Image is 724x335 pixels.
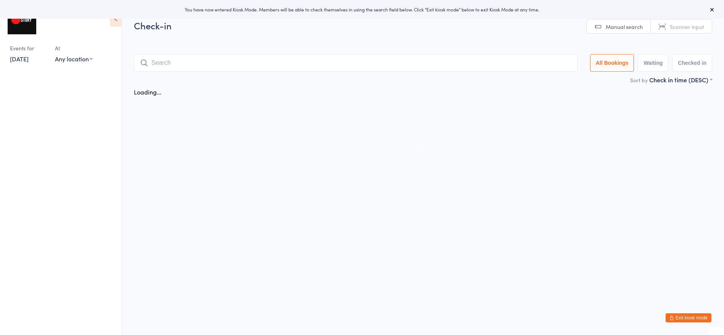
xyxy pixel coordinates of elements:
[638,54,668,72] button: Waiting
[55,54,93,63] div: Any location
[55,42,93,54] div: At
[10,54,29,63] a: [DATE]
[590,54,634,72] button: All Bookings
[666,313,711,322] button: Exit kiosk mode
[649,75,712,84] div: Check in time (DESC)
[8,6,36,34] img: Story Preston
[10,42,47,54] div: Events for
[672,54,712,72] button: Checked in
[134,54,578,72] input: Search
[606,23,643,30] span: Manual search
[630,76,648,84] label: Sort by
[12,6,712,13] div: You have now entered Kiosk Mode. Members will be able to check themselves in using the search fie...
[134,19,712,32] h2: Check-in
[134,88,161,96] div: Loading...
[670,23,704,30] span: Scanner input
